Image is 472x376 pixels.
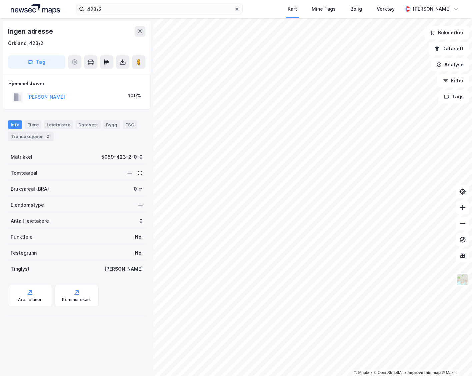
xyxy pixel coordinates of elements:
button: Tag [8,55,65,69]
div: Arealplaner [18,297,42,302]
div: Bolig [350,5,362,13]
div: Mine Tags [312,5,336,13]
div: Bruksareal (BRA) [11,185,49,193]
div: Antall leietakere [11,217,49,225]
div: 100% [128,92,141,100]
input: Søk på adresse, matrikkel, gårdeiere, leietakere eller personer [84,4,234,14]
div: Tomteareal [11,169,37,177]
div: Eiere [25,120,41,129]
div: [PERSON_NAME] [413,5,451,13]
button: Datasett [429,42,469,55]
div: ESG [123,120,137,129]
div: Transaksjoner [8,132,54,141]
button: Bokmerker [424,26,469,39]
div: — [127,169,143,177]
div: Hjemmelshaver [8,80,145,88]
div: Kart [288,5,297,13]
div: Orkland, 423/2 [8,39,43,47]
button: Filter [437,74,469,87]
div: Ingen adresse [8,26,54,37]
div: 0 [139,217,143,225]
img: Z [456,273,469,286]
div: Bygg [103,120,120,129]
div: Kommunekart [62,297,91,302]
div: Matrikkel [11,153,32,161]
div: Datasett [76,120,101,129]
div: 2 [44,133,51,140]
div: — [138,201,143,209]
div: 0 ㎡ [134,185,143,193]
a: Improve this map [408,370,441,375]
div: 5059-423-2-0-0 [101,153,143,161]
div: Tinglyst [11,265,30,273]
div: Info [8,120,22,129]
button: Tags [438,90,469,103]
div: [PERSON_NAME] [104,265,143,273]
img: logo.a4113a55bc3d86da70a041830d287a7e.svg [11,4,60,14]
div: Nei [135,249,143,257]
div: Leietakere [44,120,73,129]
div: Verktøy [377,5,395,13]
div: Punktleie [11,233,33,241]
a: OpenStreetMap [374,370,406,375]
div: Nei [135,233,143,241]
a: Mapbox [354,370,372,375]
div: Eiendomstype [11,201,44,209]
iframe: Chat Widget [439,344,472,376]
div: Festegrunn [11,249,37,257]
button: Analyse [431,58,469,71]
